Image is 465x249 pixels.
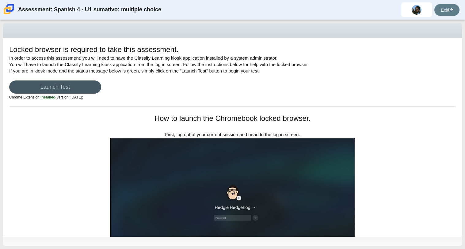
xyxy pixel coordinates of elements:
a: Launch Test [9,80,101,94]
h1: Locked browser is required to take this assessment. [9,44,178,55]
a: Carmen School of Science & Technology [2,11,15,17]
div: In order to access this assessment, you will need to have the Classify Learning kiosk application... [9,44,456,106]
img: steven.atilano.Epn1Ze [412,5,421,15]
img: Carmen School of Science & Technology [2,3,15,16]
span: (version: [DATE]) [40,95,83,99]
a: Exit [434,4,459,16]
u: Installed [40,95,55,99]
h1: How to launch the Chromebook locked browser. [110,113,355,124]
small: Chrome Extension: [9,95,83,99]
div: Assessment: Spanish 4 - U1 sumativo: multiple choice [18,2,161,17]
